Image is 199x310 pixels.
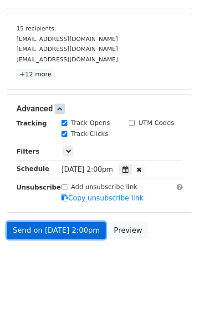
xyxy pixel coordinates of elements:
small: [EMAIL_ADDRESS][DOMAIN_NAME] [16,56,118,63]
a: +12 more [16,69,55,80]
label: Track Opens [71,118,110,128]
strong: Filters [16,148,40,155]
label: UTM Codes [138,118,174,128]
strong: Unsubscribe [16,184,61,191]
small: 15 recipients: [16,25,56,32]
a: Copy unsubscribe link [61,194,143,202]
small: [EMAIL_ADDRESS][DOMAIN_NAME] [16,45,118,52]
strong: Tracking [16,120,47,127]
iframe: Chat Widget [153,266,199,310]
a: Send on [DATE] 2:00pm [7,222,106,239]
span: [DATE] 2:00pm [61,165,113,174]
small: [EMAIL_ADDRESS][DOMAIN_NAME] [16,35,118,42]
h5: Advanced [16,104,183,114]
label: Add unsubscribe link [71,182,138,192]
strong: Schedule [16,165,49,172]
a: Preview [108,222,148,239]
label: Track Clicks [71,129,108,139]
